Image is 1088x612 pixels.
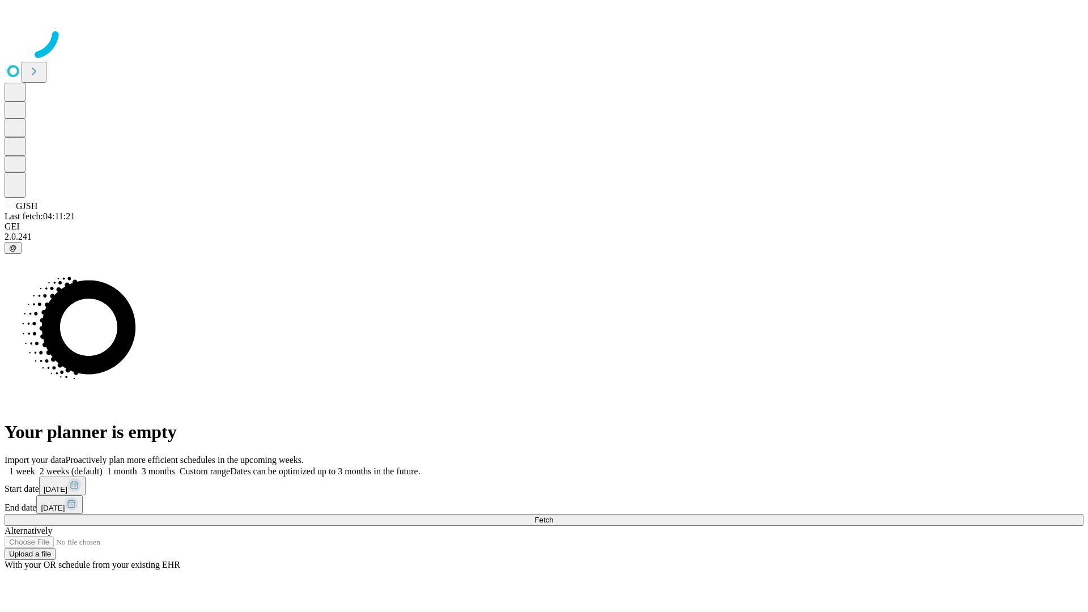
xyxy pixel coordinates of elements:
[5,495,1083,514] div: End date
[5,242,22,254] button: @
[39,477,86,495] button: [DATE]
[5,222,1083,232] div: GEI
[41,504,65,512] span: [DATE]
[9,466,35,476] span: 1 week
[5,422,1083,443] h1: Your planner is empty
[5,477,1083,495] div: Start date
[66,455,304,465] span: Proactively plan more efficient schedules in the upcoming weeks.
[5,560,180,569] span: With your OR schedule from your existing EHR
[5,548,56,560] button: Upload a file
[230,466,420,476] span: Dates can be optimized up to 3 months in the future.
[40,466,103,476] span: 2 weeks (default)
[5,514,1083,526] button: Fetch
[5,232,1083,242] div: 2.0.241
[44,485,67,494] span: [DATE]
[16,201,37,211] span: GJSH
[5,211,75,221] span: Last fetch: 04:11:21
[5,455,66,465] span: Import your data
[9,244,17,252] span: @
[180,466,230,476] span: Custom range
[107,466,137,476] span: 1 month
[142,466,175,476] span: 3 months
[36,495,83,514] button: [DATE]
[534,516,553,524] span: Fetch
[5,526,52,535] span: Alternatively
